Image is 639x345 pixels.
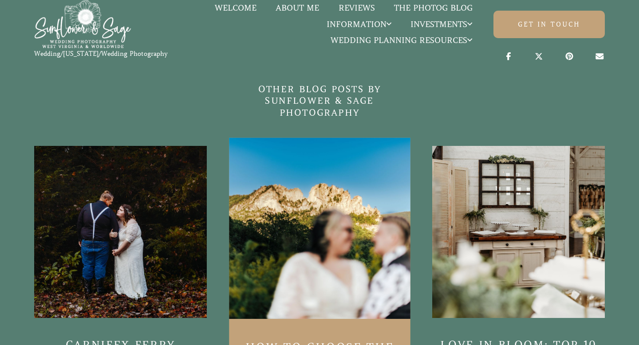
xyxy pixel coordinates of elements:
a: [US_STATE]/ [63,49,101,59]
img: WVWeddingPhotographer-271-bfd4becb.jpg [34,146,207,318]
a: Get in touch [493,11,605,38]
h6: [US_STATE] [63,49,101,59]
a: The Photog Blog [384,2,482,14]
h6: Wedding [34,49,63,59]
a: Reviews [329,2,384,14]
a: Information [317,19,401,30]
a: Wedding Photography [101,49,168,59]
span: Wedding Planning Resources [331,36,472,45]
span: / [60,50,63,58]
a: About Me [266,2,329,14]
a: Investments [401,19,482,30]
a: Welcome [205,2,266,14]
span: Get in touch [518,20,580,29]
img: Same-sex lesbian couple pose in front of Seneca Rocks after getting married. [229,137,410,318]
span: / [99,50,101,58]
h4: Other Blog Posts By Sunflower & Sage Photography [227,84,412,119]
a: Wedding/ [34,49,63,59]
img: Cake table set up at The White Barn at Lucas Farms [432,146,605,318]
span: Investments [410,20,472,29]
span: Information [327,20,391,29]
a: Wedding Planning Resources [321,35,482,46]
